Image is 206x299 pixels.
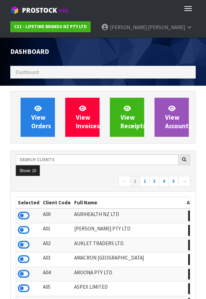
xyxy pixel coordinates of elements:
td: AMACRON [GEOGRAPHIC_DATA] [72,252,185,267]
td: A05 [41,282,72,296]
span: Dashboard [15,69,39,75]
th: Selected [16,197,41,208]
td: A01 [41,223,72,238]
a: ← [118,176,130,187]
span: [PERSON_NAME] [110,24,147,31]
span: View Accounts [165,104,192,130]
th: Action [185,197,204,208]
nav: Page navigation [16,176,190,188]
td: A04 [41,267,72,282]
a: 3 [149,176,159,187]
span: Dashboard [10,47,49,56]
td: AUKLET TRADERS LTD [72,238,185,252]
td: [PERSON_NAME] PTY LTD [72,223,185,238]
a: 1 [130,176,140,187]
span: [PERSON_NAME] [148,24,185,31]
button: Show: 10 [16,165,40,176]
td: A03 [41,252,72,267]
input: Search clients [16,154,179,165]
a: 4 [159,176,169,187]
strong: C11 - LIFETIME BRANDS NZ PTY LTD [14,24,87,29]
span: ProStock [22,6,57,15]
td: A00 [41,208,72,223]
td: A02 [41,238,72,252]
a: ViewAccounts [154,98,189,137]
img: cube-alt.png [10,6,19,14]
a: C11 - LIFETIME BRANDS NZ PTY LTD [10,21,91,32]
span: View Invoices [76,104,100,130]
td: AROONA PTY LTD [72,267,185,282]
a: → [178,176,190,187]
a: 5 [169,176,179,187]
a: 2 [140,176,150,187]
span: View Receipts [121,104,146,130]
small: WMS [58,8,69,14]
a: ViewReceipts [110,98,144,137]
td: ASPEX LIMITED [72,282,185,296]
th: Full Name [72,197,185,208]
span: View Orders [31,104,51,130]
th: Client Code [41,197,72,208]
a: ViewOrders [21,98,55,137]
a: ViewInvoices [65,98,100,137]
td: AGRIHEALTH NZ LTD [72,208,185,223]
